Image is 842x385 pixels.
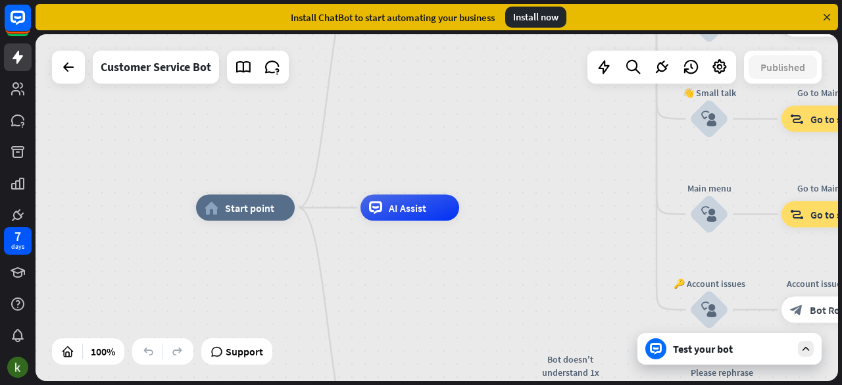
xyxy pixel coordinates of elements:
[14,230,21,242] div: 7
[4,227,32,255] a: 7 days
[790,303,803,317] i: block_bot_response
[87,341,119,362] div: 100%
[749,55,817,79] button: Published
[670,277,749,290] div: 🔑 Account issues
[226,341,263,362] span: Support
[291,11,495,24] div: Install ChatBot to start automating your business
[701,111,717,127] i: block_user_input
[11,5,50,45] button: Open LiveChat chat widget
[701,302,717,318] i: block_user_input
[670,182,749,195] div: Main menu
[662,366,781,379] div: Please rephrase
[11,242,24,251] div: days
[790,208,804,221] i: block_goto
[205,201,218,215] i: home_2
[101,51,211,84] div: Customer Service Bot
[670,86,749,99] div: 👋 Small talk
[790,113,804,126] i: block_goto
[524,353,616,379] div: Bot doesn't understand 1x
[389,201,426,215] span: AI Assist
[673,342,791,355] div: Test your bot
[701,207,717,222] i: block_user_input
[225,201,274,215] span: Start point
[505,7,566,28] div: Install now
